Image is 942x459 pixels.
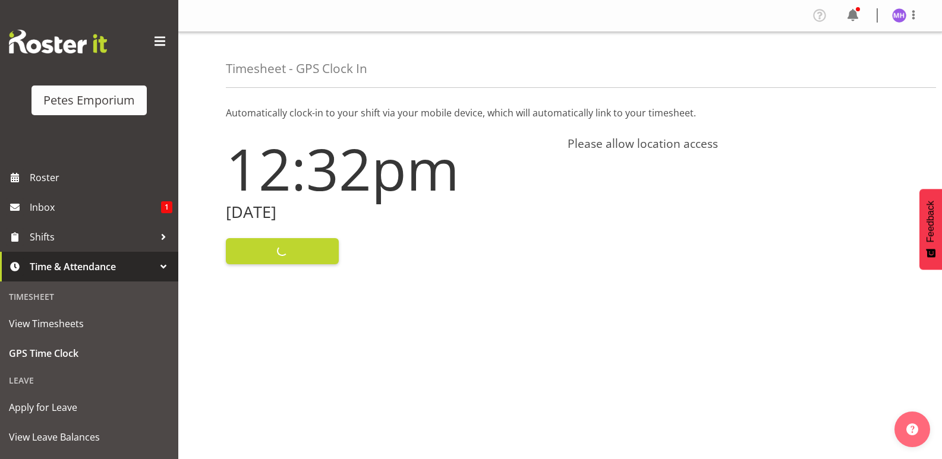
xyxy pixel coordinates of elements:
[9,398,169,416] span: Apply for Leave
[43,91,135,109] div: Petes Emporium
[3,368,175,392] div: Leave
[906,423,918,435] img: help-xxl-2.png
[9,30,107,53] img: Rosterit website logo
[3,338,175,368] a: GPS Time Clock
[30,169,172,186] span: Roster
[226,137,553,201] h1: 12:32pm
[9,315,169,333] span: View Timesheets
[919,189,942,270] button: Feedback - Show survey
[3,309,175,338] a: View Timesheets
[892,8,906,23] img: mackenzie-halford4471.jpg
[30,198,161,216] span: Inbox
[9,428,169,446] span: View Leave Balances
[3,392,175,422] a: Apply for Leave
[568,137,895,151] h4: Please allow location access
[30,228,155,246] span: Shifts
[226,62,367,75] h4: Timesheet - GPS Clock In
[9,344,169,362] span: GPS Time Clock
[226,106,894,120] p: Automatically clock-in to your shift via your mobile device, which will automatically link to you...
[161,201,172,213] span: 1
[3,422,175,452] a: View Leave Balances
[30,258,155,276] span: Time & Attendance
[226,203,553,221] h2: [DATE]
[925,201,936,242] span: Feedback
[3,284,175,309] div: Timesheet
